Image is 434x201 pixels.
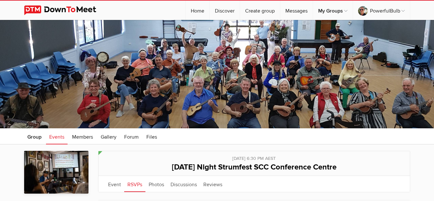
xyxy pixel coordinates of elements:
a: Create group [240,1,280,20]
span: Members [72,134,93,140]
img: Gold Coast and Hinterland Strummers [24,151,88,194]
span: Group [27,134,42,140]
a: Photos [145,176,167,192]
a: Events [46,128,68,144]
a: Home [186,1,209,20]
a: Group [24,128,45,144]
div: [DATE] 6:30 PM AEST [105,151,403,162]
img: DownToMeet [24,5,106,15]
a: Reviews [200,176,226,192]
span: Events [49,134,64,140]
span: Files [146,134,157,140]
a: Discover [210,1,240,20]
a: Members [69,128,96,144]
span: Gallery [101,134,116,140]
a: RSVPs [124,176,145,192]
span: Forum [124,134,139,140]
span: [DATE] Night Strumfest SCC Conference Centre [172,162,337,172]
a: Event [105,176,124,192]
a: Files [143,128,160,144]
a: Forum [121,128,142,144]
a: Gallery [97,128,120,144]
a: Discussions [167,176,200,192]
a: My Groups [313,1,353,20]
a: PowerfulBulb [353,1,410,20]
a: Messages [280,1,313,20]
